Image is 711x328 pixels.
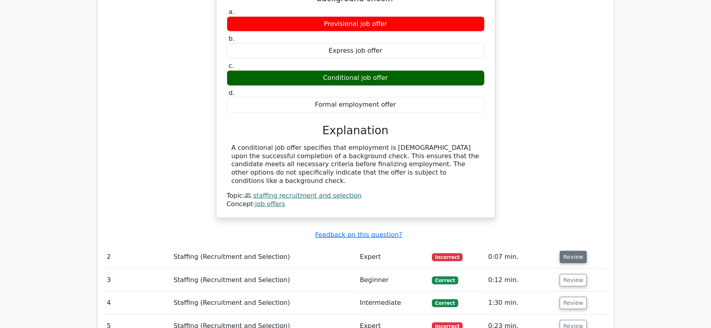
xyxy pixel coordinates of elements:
a: staffing recruitment and selection [253,192,362,199]
div: Express job offer [227,43,485,59]
span: Correct [432,299,458,307]
td: Expert [356,246,429,268]
div: A conditional job offer specifies that employment is [DEMOGRAPHIC_DATA] upon the successful compl... [232,144,480,185]
td: Beginner [356,269,429,292]
a: Feedback on this question? [315,231,402,239]
div: Topic: [227,192,485,200]
span: Incorrect [432,253,463,261]
span: a. [229,8,235,16]
button: Review [560,251,587,263]
span: d. [229,89,235,97]
td: 3 [104,269,170,292]
div: Concept: [227,200,485,209]
div: Conditional job offer [227,70,485,86]
td: 4 [104,292,170,314]
td: Staffing (Recruitment and Selection) [170,269,357,292]
td: 2 [104,246,170,268]
td: 1:30 min. [485,292,557,314]
button: Review [560,274,587,286]
h3: Explanation [232,124,480,137]
div: Formal employment offer [227,97,485,113]
td: 0:07 min. [485,246,557,268]
a: job offers [255,200,285,208]
td: 0:12 min. [485,269,557,292]
span: Correct [432,276,458,284]
span: b. [229,35,235,42]
td: Staffing (Recruitment and Selection) [170,246,357,268]
td: Staffing (Recruitment and Selection) [170,292,357,314]
span: c. [229,62,234,70]
button: Review [560,297,587,309]
div: Provisional job offer [227,16,485,32]
td: Intermediate [356,292,429,314]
